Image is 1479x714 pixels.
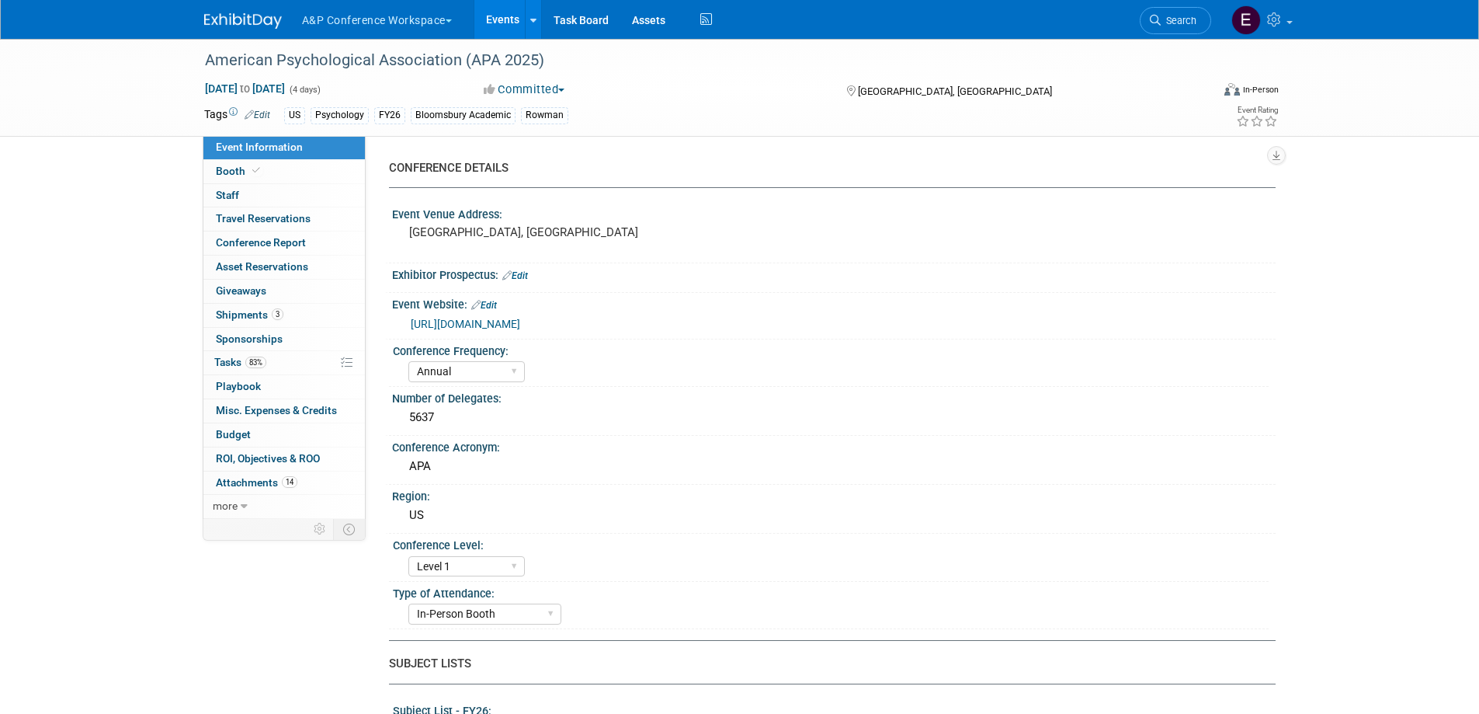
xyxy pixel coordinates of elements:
[203,256,365,279] a: Asset Reservations
[203,423,365,447] a: Budget
[409,225,743,239] pre: [GEOGRAPHIC_DATA], [GEOGRAPHIC_DATA]
[216,284,266,297] span: Giveaways
[392,436,1276,455] div: Conference Acronym:
[204,13,282,29] img: ExhibitDay
[203,495,365,518] a: more
[216,452,320,465] span: ROI, Objectives & ROO
[203,351,365,374] a: Tasks83%
[200,47,1188,75] div: American Psychological Association (APA 2025)
[214,356,266,368] span: Tasks
[288,85,321,95] span: (4 days)
[203,448,365,471] a: ROI, Objectives & ROO
[411,318,520,330] a: [URL][DOMAIN_NAME]
[1231,5,1261,35] img: Elena McAnespie
[216,404,337,416] span: Misc. Expenses & Credits
[1224,83,1240,96] img: Format-Inperson.png
[216,165,263,177] span: Booth
[245,110,270,120] a: Edit
[393,340,1269,359] div: Conference Frequency:
[203,304,365,327] a: Shipments3
[392,263,1276,284] div: Exhibitor Prospectus:
[216,141,303,153] span: Event Information
[284,107,305,124] div: US
[1140,7,1211,34] a: Search
[272,308,283,320] span: 3
[404,406,1264,430] div: 5637
[1242,84,1279,96] div: In-Person
[252,166,260,175] i: Booth reservation complete
[1161,15,1196,26] span: Search
[203,472,365,495] a: Attachments14
[204,106,270,124] td: Tags
[203,232,365,255] a: Conference Report
[216,333,283,345] span: Sponsorships
[311,107,369,124] div: Psychology
[203,280,365,303] a: Giveaways
[216,380,261,392] span: Playbook
[411,107,516,124] div: Bloomsbury Academic
[213,500,238,512] span: more
[393,582,1269,601] div: Type of Attendance:
[216,260,308,273] span: Asset Reservations
[216,212,311,225] span: Travel Reservations
[392,485,1276,504] div: Region:
[245,357,266,368] span: 83%
[282,476,297,488] span: 14
[203,328,365,351] a: Sponsorships
[216,428,251,441] span: Budget
[204,82,286,96] span: [DATE] [DATE]
[389,160,1264,176] div: CONFERENCE DETAILS
[521,107,568,124] div: Rowman
[216,308,283,321] span: Shipments
[203,399,365,423] a: Misc. Expenses & Credits
[333,519,365,539] td: Toggle Event Tabs
[389,656,1264,672] div: SUBJECT LISTS
[374,107,405,124] div: FY26
[238,82,252,95] span: to
[478,82,571,98] button: Committed
[203,207,365,231] a: Travel Reservations
[392,203,1276,222] div: Event Venue Address:
[471,300,497,311] a: Edit
[216,476,297,489] span: Attachments
[1120,81,1279,104] div: Event Format
[392,293,1276,313] div: Event Website:
[1236,106,1278,114] div: Event Rating
[858,85,1052,97] span: [GEOGRAPHIC_DATA], [GEOGRAPHIC_DATA]
[203,160,365,183] a: Booth
[216,189,239,201] span: Staff
[502,270,528,281] a: Edit
[393,534,1269,553] div: Conference Level:
[404,503,1264,528] div: US
[203,375,365,399] a: Playbook
[203,136,365,159] a: Event Information
[203,184,365,207] a: Staff
[216,236,306,249] span: Conference Report
[392,387,1276,406] div: Number of Delegates:
[307,519,334,539] td: Personalize Event Tab Strip
[404,455,1264,479] div: APA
